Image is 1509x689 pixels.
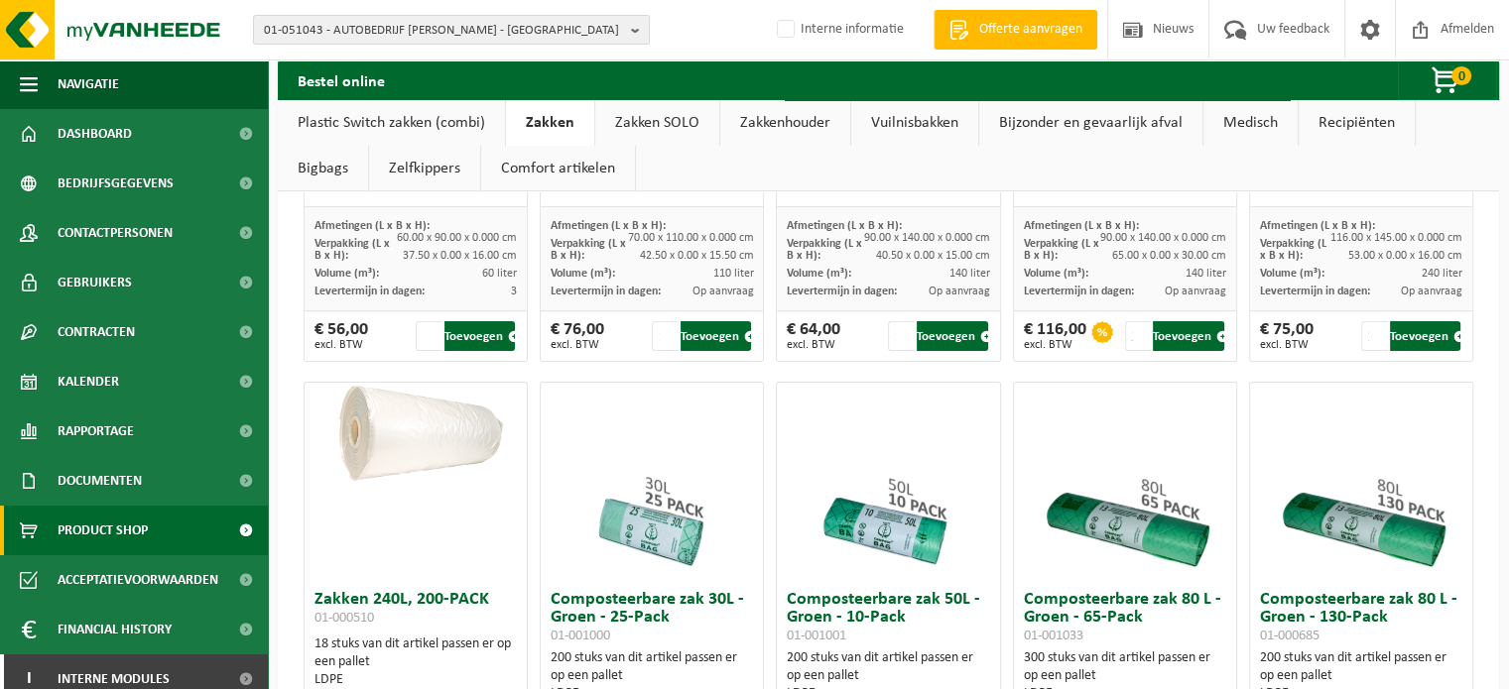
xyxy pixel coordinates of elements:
span: Op aanvraag [1401,286,1462,297]
button: Toevoegen [917,321,987,351]
span: Levertermijn in dagen: [314,286,425,297]
span: excl. BTW [1024,339,1086,351]
span: 01-001033 [1024,629,1083,643]
button: 01-051043 - AUTOBEDRIJF [PERSON_NAME] - [GEOGRAPHIC_DATA] [253,15,650,45]
span: Afmetingen (L x B x H): [787,220,902,232]
span: 65.00 x 0.00 x 30.00 cm [1112,250,1226,262]
span: Gebruikers [58,258,132,307]
span: 90.00 x 140.00 x 0.000 cm [1100,232,1226,244]
span: 01-001000 [551,629,610,643]
img: 01-001001 [789,383,987,581]
span: Op aanvraag [929,286,990,297]
button: Toevoegen [1153,321,1223,351]
span: Afmetingen (L x B x H): [551,220,666,232]
span: 140 liter [1186,268,1226,280]
button: 0 [1398,60,1497,100]
span: 240 liter [1422,268,1462,280]
h3: Composteerbare zak 50L - Groen - 10-Pack [787,591,989,644]
span: 53.00 x 0.00 x 16.00 cm [1348,250,1462,262]
span: Volume (m³): [1024,268,1088,280]
span: 60.00 x 90.00 x 0.000 cm [397,232,517,244]
span: 3 [511,286,517,297]
a: Zelfkippers [369,146,480,191]
span: Financial History [58,605,172,654]
div: € 75,00 [1260,321,1314,351]
img: 01-000510 [305,383,527,494]
button: Toevoegen [444,321,515,351]
span: 01-000685 [1260,629,1320,643]
input: 1 [1125,321,1152,351]
button: Toevoegen [681,321,751,351]
h3: Zakken 240L, 200-PACK [314,591,517,631]
span: Volume (m³): [1260,268,1324,280]
span: Product Shop [58,506,148,555]
a: Recipiënten [1299,100,1415,146]
span: Levertermijn in dagen: [1024,286,1134,297]
div: LDPE [314,671,517,689]
input: 1 [1361,321,1388,351]
a: Comfort artikelen [481,146,635,191]
span: Levertermijn in dagen: [787,286,897,297]
span: 01-051043 - AUTOBEDRIJF [PERSON_NAME] - [GEOGRAPHIC_DATA] [264,16,623,46]
span: excl. BTW [787,339,840,351]
span: Rapportage [58,406,134,456]
span: Volume (m³): [314,268,379,280]
a: Offerte aanvragen [934,10,1097,50]
span: Acceptatievoorwaarden [58,555,218,605]
span: Levertermijn in dagen: [551,286,661,297]
div: € 76,00 [551,321,604,351]
span: Bedrijfsgegevens [58,159,174,208]
span: Afmetingen (L x B x H): [1260,220,1375,232]
span: 01-001001 [787,629,846,643]
div: € 56,00 [314,321,368,351]
span: 01-000510 [314,611,374,626]
input: 1 [888,321,915,351]
a: Plastic Switch zakken (combi) [278,100,505,146]
a: Zakken [506,100,594,146]
h2: Bestel online [278,60,405,99]
span: 0 [1451,66,1471,85]
span: Contracten [58,307,135,357]
a: Medisch [1203,100,1298,146]
span: excl. BTW [314,339,368,351]
div: € 116,00 [1024,321,1086,351]
span: Verpakking (L x B x H): [314,238,390,262]
h3: Composteerbare zak 30L - Groen - 25-Pack [551,591,753,644]
div: € 64,00 [787,321,840,351]
input: 1 [652,321,679,351]
span: Afmetingen (L x B x H): [1024,220,1139,232]
span: Verpakking (L x B x H): [1024,238,1099,262]
span: 42.50 x 0.00 x 15.50 cm [639,250,753,262]
img: 01-000685 [1262,383,1460,581]
a: Zakken SOLO [595,100,719,146]
span: Op aanvraag [1165,286,1226,297]
span: Documenten [58,456,142,506]
span: Levertermijn in dagen: [1260,286,1370,297]
span: Contactpersonen [58,208,173,258]
span: 70.00 x 110.00 x 0.000 cm [627,232,753,244]
span: Afmetingen (L x B x H): [314,220,430,232]
span: Offerte aanvragen [974,20,1087,40]
span: Verpakking (L x B x H): [1260,238,1326,262]
span: 140 liter [949,268,990,280]
span: Dashboard [58,109,132,159]
span: Op aanvraag [692,286,753,297]
span: 60 liter [482,268,517,280]
span: 110 liter [712,268,753,280]
h3: Composteerbare zak 80 L - Groen - 130-Pack [1260,591,1462,644]
span: Volume (m³): [551,268,615,280]
span: Kalender [58,357,119,406]
label: Interne informatie [773,15,904,45]
img: 01-001033 [1026,383,1224,581]
a: Vuilnisbakken [851,100,978,146]
span: Volume (m³): [787,268,851,280]
a: Bigbags [278,146,368,191]
button: Toevoegen [1390,321,1460,351]
input: 1 [416,321,442,351]
span: Navigatie [58,59,119,109]
span: 40.50 x 0.00 x 15.00 cm [876,250,990,262]
span: Verpakking (L x B x H): [551,238,626,262]
a: Bijzonder en gevaarlijk afval [979,100,1202,146]
h3: Composteerbare zak 80 L - Groen - 65-Pack [1024,591,1226,644]
span: excl. BTW [551,339,604,351]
